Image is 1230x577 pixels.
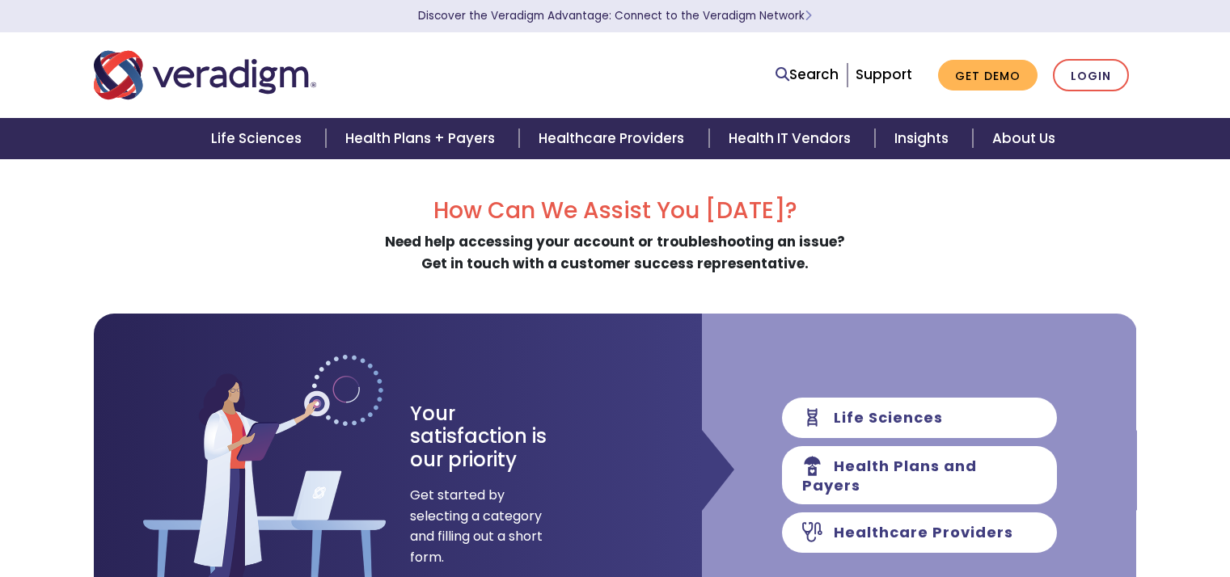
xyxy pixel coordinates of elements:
[94,48,316,102] img: Veradigm logo
[410,402,576,472] h3: Your satisfaction is our priority
[1053,59,1129,92] a: Login
[94,197,1137,225] h2: How Can We Assist You [DATE]?
[856,65,912,84] a: Support
[326,118,519,159] a: Health Plans + Payers
[192,118,326,159] a: Life Sciences
[938,60,1038,91] a: Get Demo
[410,485,543,567] span: Get started by selecting a category and filling out a short form.
[776,64,839,86] a: Search
[875,118,973,159] a: Insights
[519,118,708,159] a: Healthcare Providers
[385,232,845,273] strong: Need help accessing your account or troubleshooting an issue? Get in touch with a customer succes...
[709,118,875,159] a: Health IT Vendors
[805,8,812,23] span: Learn More
[973,118,1075,159] a: About Us
[418,8,812,23] a: Discover the Veradigm Advantage: Connect to the Veradigm NetworkLearn More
